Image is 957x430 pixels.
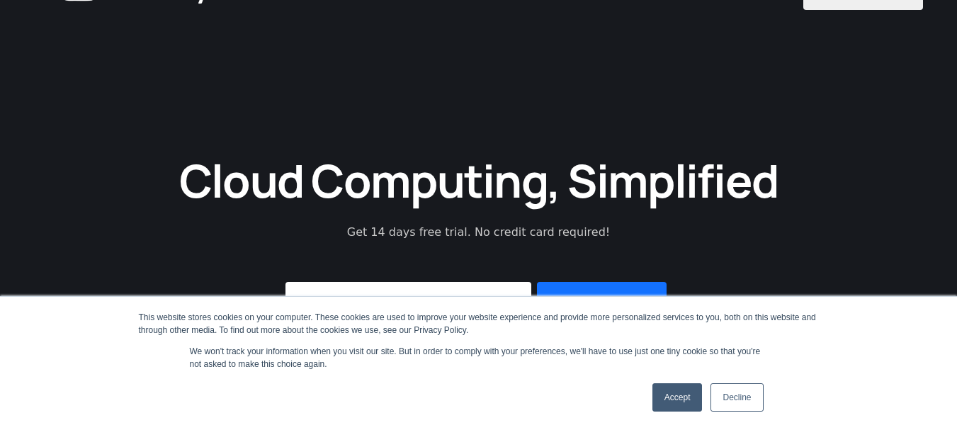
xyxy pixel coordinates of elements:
button: Start Free Trial [537,282,667,322]
p: We won't track your information when you visit our site. But in order to comply with your prefere... [190,345,768,370]
h1: Cloud Computing, Simplified [160,151,798,210]
a: Decline [710,383,763,412]
input: Enter Your Email Address [285,282,531,322]
p: Get 14 days free trial. No credit card required! [284,224,674,241]
div: This website stores cookies on your computer. These cookies are used to improve your website expe... [139,311,819,336]
a: Accept [652,383,703,412]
